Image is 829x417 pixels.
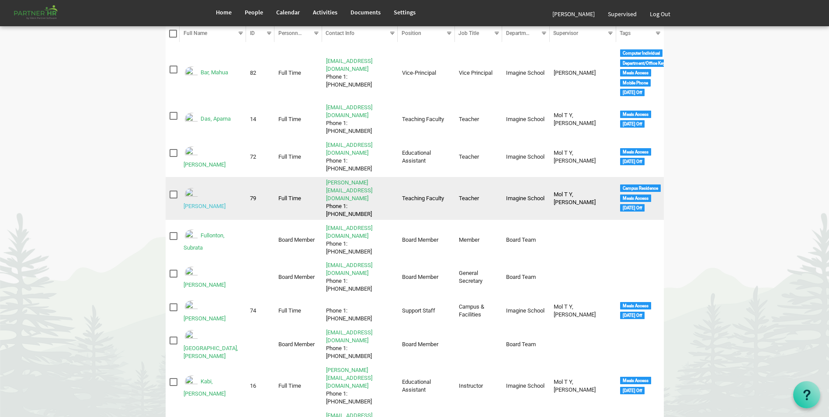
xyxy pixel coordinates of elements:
td: column header ID [246,260,274,295]
td: 14 column header ID [246,102,274,137]
td: Educational Assistant column header Position [398,139,454,174]
div: [DATE] Off [620,204,645,212]
div: [DATE] Off [620,120,645,128]
td: Jena, Micky Sanjib is template cell column header Full Name [180,327,246,362]
td: Full Time column header Personnel Type [274,102,322,137]
td: Full Time column header Personnel Type [274,47,322,100]
span: Supervisor [553,30,578,36]
div: Campus Residence [620,184,661,192]
div: Meals Access [620,195,651,202]
td: aparna@imagineschools.inPhone 1: +919668736179 is template cell column header Contact Info [322,102,398,137]
td: Instructor column header Job Title [455,365,503,407]
td: column header Supervisor [550,327,616,362]
td: column header Supervisor [550,222,616,257]
div: Meals Access [620,302,651,309]
td: viceprincipal@imagineschools.in Phone 1: +918455884273 is template cell column header Contact Info [322,47,398,100]
a: [PERSON_NAME] [546,2,601,26]
td: Board Team column header Departments [502,327,550,362]
td: General Secretary column header Job Title [455,260,503,295]
td: George, Samson is template cell column header Full Name [180,260,246,295]
td: checkbox [166,327,180,362]
td: checkbox [166,365,180,407]
td: Board Member column header Position [398,222,454,257]
td: Mol T Y, Smitha column header Supervisor [550,365,616,407]
td: Teaching Faculty column header Position [398,102,454,137]
td: gs@stepind.orgPhone 1: +919123558022 is template cell column header Contact Info [322,260,398,295]
a: [EMAIL_ADDRESS][DOMAIN_NAME] [326,104,372,118]
a: [PERSON_NAME] [184,315,225,322]
a: Das, Aparna [201,116,231,122]
td: Campus & Facilities column header Job Title [455,297,503,324]
td: column header Job Title [455,327,503,362]
td: shobha@imagineschools.inPhone 1: +919102065904 is template cell column header Contact Info [322,177,398,220]
a: [EMAIL_ADDRESS][DOMAIN_NAME] [326,262,372,276]
td: Imagine School column header Departments [502,365,550,407]
td: column header Tags [616,260,664,295]
td: checkbox [166,139,180,174]
span: People [245,8,263,16]
img: Emp-a83bfb42-0f5f-463c-869c-0ed82ff50f90.png [184,299,199,315]
td: <div class="tag label label-default">Computer Individual</div> <div class="tag label label-defaul... [616,47,664,100]
td: <div class="tag label label-default">Campus Residence</div> <div class="tag label label-default">... [616,177,664,220]
td: Support Staff column header Position [398,297,454,324]
td: Full Time column header Personnel Type [274,365,322,407]
td: 16 column header ID [246,365,274,407]
img: Emp-bb320c71-32d4-47a5-8c64-70be61bf7c75.png [184,265,199,281]
td: checkbox [166,102,180,137]
td: column header ID [246,222,274,257]
a: Kabi, [PERSON_NAME] [184,378,225,397]
td: Imagine School column header Departments [502,102,550,137]
img: Emp-c187bc14-d8fd-4524-baee-553e9cfda99b.png [184,65,199,81]
td: column header Tags [616,222,664,257]
img: Emp-314a2e4f-2472-495b-91ee-46af4e604102.png [184,329,199,344]
td: Hansda, Saunri is template cell column header Full Name [180,297,246,324]
td: 82 column header ID [246,47,274,100]
td: column header Tags [616,327,664,362]
td: Das, Lisa is template cell column header Full Name [180,139,246,174]
td: Full Time column header Personnel Type [274,139,322,174]
td: column header Supervisor [550,260,616,295]
td: checkbox [166,297,180,324]
a: Log Out [643,2,677,26]
td: 72 column header ID [246,139,274,174]
td: Phone 1: +919827685342 is template cell column header Contact Info [322,297,398,324]
td: checkbox [166,222,180,257]
td: 74 column header ID [246,297,274,324]
td: Imagine School column header Departments [502,297,550,324]
td: checkbox [166,47,180,100]
td: mickysanjibjena@stepind.orgPhone 1: +919078214189 is template cell column header Contact Info [322,327,398,362]
td: Vice-Principal column header Position [398,47,454,100]
td: <div class="tag label label-default">Meals Access</div> <div class="tag label label-default">Sund... [616,139,664,174]
a: Fullonton, Subrata [184,232,225,251]
td: Imagine School column header Departments [502,47,550,100]
span: Personnel Type [278,30,315,36]
td: Imagine School column header Departments [502,139,550,174]
a: Supervised [601,2,643,26]
td: Board Member column header Personnel Type [274,260,322,295]
td: manasi@imagineschools.inPhone 1: +919556635966 is template cell column header Contact Info [322,365,398,407]
td: 79 column header ID [246,177,274,220]
span: Calendar [276,8,300,16]
td: Mol T Y, Smitha column header Supervisor [550,297,616,324]
td: checkbox [166,260,180,295]
td: Mol T Y, Smitha column header Supervisor [550,139,616,174]
span: Departments [506,30,536,36]
div: Meals Access [620,377,651,384]
td: Full Time column header Personnel Type [274,177,322,220]
td: fullontons@gmail.comPhone 1: +917032207410 is template cell column header Contact Info [322,222,398,257]
img: Emp-2633ee26-115b-439e-a7b8-ddb0d1dd37df.png [184,187,199,202]
td: Nayak, Labanya Rekha column header Supervisor [550,47,616,100]
a: [EMAIL_ADDRESS][DOMAIN_NAME] [326,58,372,72]
td: Board Member column header Personnel Type [274,327,322,362]
div: Meals Access [620,111,651,118]
td: Imagine School column header Departments [502,177,550,220]
span: Full Name [184,30,207,36]
a: [GEOGRAPHIC_DATA], [PERSON_NAME] [184,345,238,359]
span: Documents [350,8,381,16]
td: <div class="tag label label-default">Meals Access</div> <div class="tag label label-default">Sund... [616,102,664,137]
td: Das, Aparna is template cell column header Full Name [180,102,246,137]
td: Mol T Y, Smitha column header Supervisor [550,102,616,137]
td: Member column header Job Title [455,222,503,257]
span: Job Title [458,30,479,36]
span: Home [216,8,232,16]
